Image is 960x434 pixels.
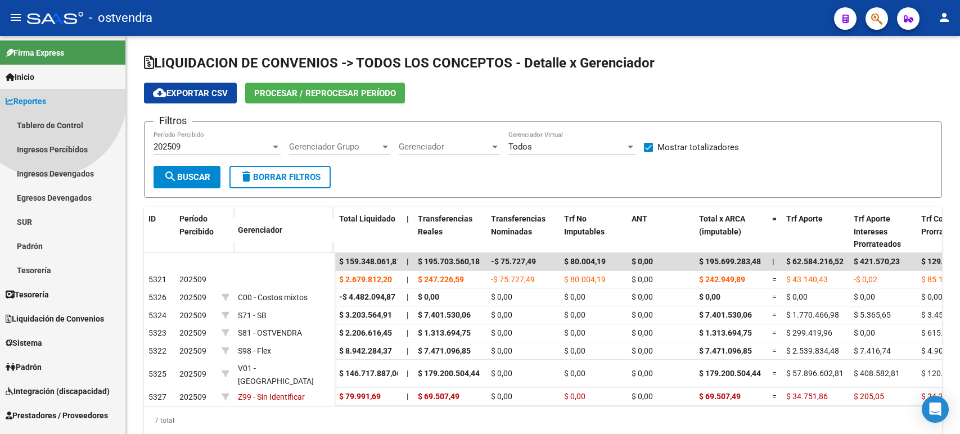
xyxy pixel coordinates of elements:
span: Inicio [6,71,34,83]
datatable-header-cell: = [768,207,782,256]
span: S71 - SB [238,311,267,320]
span: Padrón [6,361,42,373]
datatable-header-cell: Transferencias Reales [413,207,486,256]
span: $ 0,00 [632,328,653,337]
span: $ 57.896.602,81 [786,369,844,378]
span: 202509 [154,142,181,152]
span: $ 0,00 [632,292,653,301]
span: 5321 [148,275,166,284]
button: Exportar CSV [144,83,237,103]
span: | [407,257,409,266]
span: 202509 [179,392,206,401]
span: ID [148,214,156,223]
span: $ 421.570,23 [854,257,900,266]
mat-icon: person [938,11,951,24]
span: Gerenciador [399,142,490,152]
span: $ 2.539.834,48 [786,346,839,355]
span: Firma Express [6,47,64,59]
span: | [772,257,774,266]
span: = [772,369,777,378]
span: $ 0,00 [491,369,512,378]
span: | [407,392,408,401]
mat-icon: search [164,170,177,183]
span: Total Liquidado [339,214,395,223]
span: $ 0,00 [632,346,653,355]
span: Todos [508,142,532,152]
span: S81 - OSTVENDRA [238,328,302,337]
span: Trf Aporte Intereses Prorrateados [854,214,901,249]
span: ANT [632,214,647,223]
datatable-header-cell: ANT [627,207,695,256]
datatable-header-cell: Trf No Imputables [560,207,627,256]
span: $ 2.679.812,20 [339,275,392,284]
span: = [772,310,777,319]
span: 202509 [179,346,206,355]
span: Reportes [6,95,46,107]
span: $ 69.507,49 [699,392,741,401]
span: | [407,328,408,337]
span: Transferencias Reales [418,214,472,236]
span: $ 0,00 [564,346,585,355]
span: Z99 - Sin Identificar [238,392,305,401]
span: $ 79.991,69 [339,392,381,401]
span: $ 242.949,89 [699,275,745,284]
span: $ 0,00 [491,292,512,301]
span: | [407,275,408,284]
span: $ 299.419,96 [786,328,832,337]
span: $ 62.584.216,52 [786,257,844,266]
span: $ 0,00 [564,328,585,337]
span: $ 146.717.887,06 [339,369,401,378]
span: $ 205,05 [854,392,884,401]
span: $ 247.226,59 [418,275,464,284]
span: $ 0,00 [632,392,653,401]
datatable-header-cell: Trf Aporte Intereses Prorrateados [849,207,917,256]
span: | [407,346,408,355]
span: $ 0,00 [491,310,512,319]
span: $ 0,00 [418,292,439,301]
span: 5323 [148,328,166,337]
span: 5324 [148,311,166,320]
span: Integración (discapacidad) [6,385,110,397]
span: Buscar [164,172,210,182]
button: Borrar Filtros [229,166,331,188]
h3: Filtros [154,113,192,129]
span: Total x ARCA (imputable) [699,214,745,236]
span: Prestadores / Proveedores [6,409,108,422]
span: $ 408.582,81 [854,369,900,378]
span: -$ 4.482.094,87 [339,292,395,301]
datatable-header-cell: Total Liquidado [335,207,402,256]
datatable-header-cell: Período Percibido [175,207,217,254]
span: $ 0,00 [564,392,585,401]
span: S98 - Flex [238,346,271,355]
span: | [407,310,408,319]
span: $ 195.699.283,48 [699,257,761,266]
span: $ 69.507,49 [418,392,459,401]
span: | [407,214,409,223]
span: Transferencias Nominadas [491,214,546,236]
span: $ 0,00 [786,292,808,301]
span: $ 0,00 [632,257,653,266]
span: $ 0,00 [491,328,512,337]
span: $ 1.313.694,75 [418,328,471,337]
span: 202509 [179,328,206,337]
span: C00 - Costos mixtos [238,293,308,302]
span: Período Percibido [179,214,214,236]
span: -$ 75.727,49 [491,257,536,266]
span: $ 80.004,19 [564,275,606,284]
span: Trf Aporte [786,214,823,223]
span: Tesorería [6,288,49,301]
button: Procesar / Reprocesar período [245,83,405,103]
span: Sistema [6,337,42,349]
span: $ 5.365,65 [854,310,891,319]
span: $ 34.751,86 [786,392,828,401]
datatable-header-cell: | [402,207,413,256]
span: $ 0,00 [491,392,512,401]
span: - ostvendra [89,6,152,30]
span: $ 2.206.616,45 [339,328,392,337]
span: $ 0,00 [854,292,875,301]
span: Borrar Filtros [240,172,321,182]
span: Trf No Imputables [564,214,605,236]
span: $ 179.200.504,44 [699,369,761,378]
mat-icon: menu [9,11,22,24]
span: 202509 [179,275,206,284]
